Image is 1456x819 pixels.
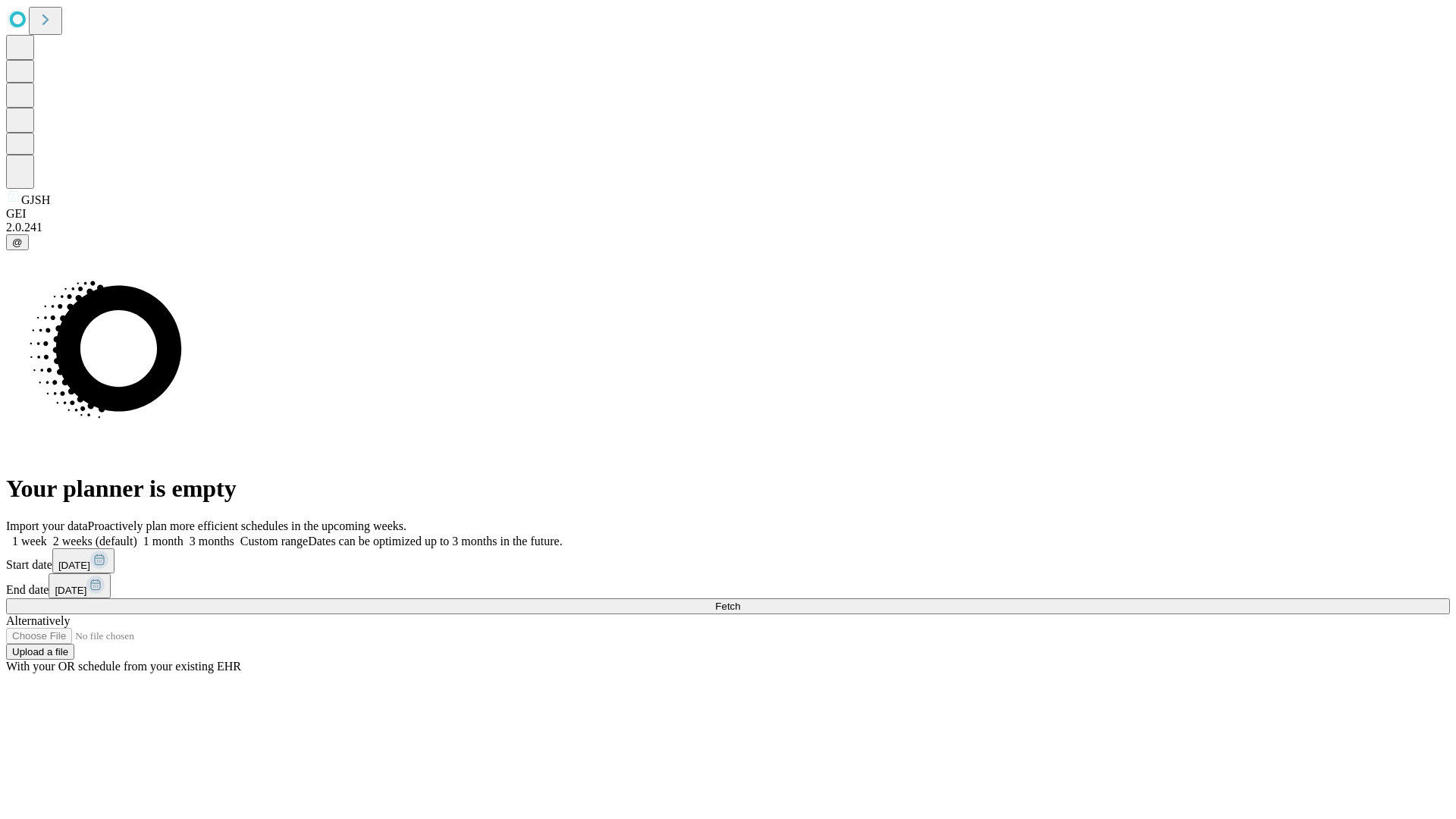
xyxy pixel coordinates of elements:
button: Fetch [6,598,1450,614]
span: 1 month [143,535,184,548]
span: 2 weeks (default) [53,535,137,548]
button: Upload a file [6,644,74,660]
span: Dates can be optimized up to 3 months in the future. [308,535,562,548]
div: 2.0.241 [6,221,1450,234]
div: GEI [6,207,1450,221]
button: [DATE] [52,548,115,573]
button: @ [6,234,29,250]
span: [DATE] [55,585,86,596]
span: [DATE] [58,560,90,571]
span: 3 months [190,535,234,548]
span: Fetch [715,601,740,612]
span: GJSH [21,193,50,206]
button: [DATE] [49,573,111,598]
span: @ [12,237,23,248]
span: 1 week [12,535,47,548]
div: Start date [6,548,1450,573]
span: Alternatively [6,614,70,627]
h1: Your planner is empty [6,475,1450,503]
span: Custom range [240,535,308,548]
span: With your OR schedule from your existing EHR [6,660,241,673]
span: Import your data [6,519,88,532]
span: Proactively plan more efficient schedules in the upcoming weeks. [88,519,406,532]
div: End date [6,573,1450,598]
